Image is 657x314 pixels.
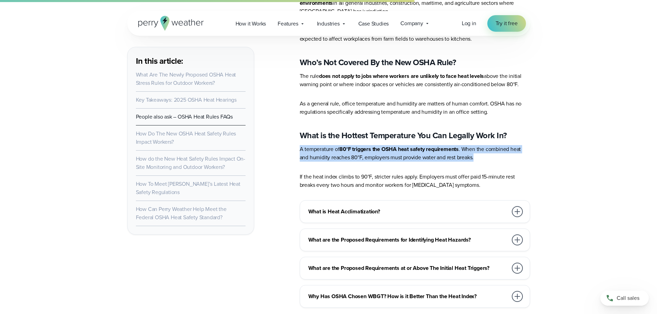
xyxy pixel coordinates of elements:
a: People also ask – OSHA Heat Rules FAQs [136,113,233,121]
a: Try it free [487,15,526,32]
span: Company [400,19,423,28]
h3: In this article: [136,55,246,67]
a: Call sales [600,291,649,306]
a: Key Takeaways: 2025 OSHA Heat Hearings [136,96,237,104]
a: How it Works [230,17,272,31]
span: Try it free [496,19,518,28]
a: Log in [462,19,476,28]
span: How it Works [236,20,266,28]
h3: Why Has OSHA Chosen WBGT? How is it Better Than the Heat Index? [308,292,508,301]
h3: What is Heat Acclimatization? [308,207,508,216]
a: What Are The Newly Proposed OSHA Heat Stress Rules for Outdoor Workers? [136,71,236,87]
strong: 80°F triggers the OSHA heat safety requirements [339,145,459,153]
p: As a general rule, office temperature and humidity are matters of human comfort. OSHA has no regu... [300,100,530,116]
a: How Can Perry Weather Help Meet the Federal OSHA Heat Safety Standard? [136,205,227,221]
a: How do the New Heat Safety Rules Impact On-Site Monitoring and Outdoor Workers? [136,155,245,171]
a: Case Studies [352,17,395,31]
span: Log in [462,19,476,27]
span: Industries [317,20,340,28]
p: A temperature of . When the combined heat and humidity reaches 80°F, employers must provide water... [300,145,530,162]
span: Features [278,20,298,28]
p: If the heat index climbs to 90°F, stricter rules apply. Employers must offer paid 15-minute rest ... [300,173,530,189]
a: How Do The New OSHA Heat Safety Rules Impact Workers? [136,130,236,146]
span: Call sales [617,294,639,302]
h3: What are the Proposed Requirements at or Above The Initial Heat Triggers? [308,264,508,272]
h3: What are the Proposed Requirements for Identifying Heat Hazards? [308,236,508,244]
h3: Who’s Not Covered By the New OSHA Rule? [300,57,530,68]
strong: does not apply to jobs where workers are unlikely to face heat levels [319,72,484,80]
span: Case Studies [358,20,389,28]
p: The rule above the initial warning point or where indoor spaces or vehicles are consistently air-... [300,72,530,89]
a: How To Meet [PERSON_NAME]’s Latest Heat Safety Regulations [136,180,240,196]
h3: What is the Hottest Temperature You Can Legally Work In? [300,130,530,141]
